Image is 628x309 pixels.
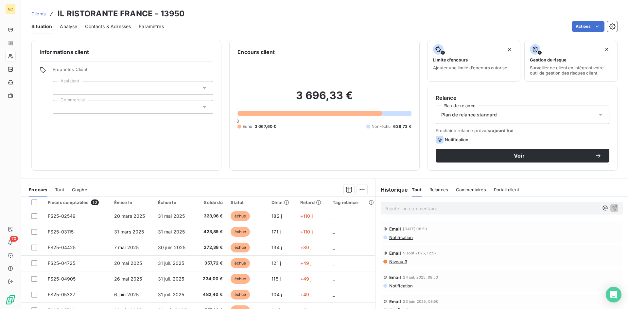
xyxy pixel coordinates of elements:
[158,245,186,250] span: 30 juin 2025
[441,112,497,118] span: Plan de relance standard
[29,187,47,192] span: En cours
[389,299,401,304] span: Email
[271,229,281,234] span: 171 j
[231,227,250,237] span: échue
[433,65,507,70] span: Ajouter une limite d’encours autorisé
[243,124,252,129] span: Échu
[231,290,250,300] span: échue
[333,260,335,266] span: _
[436,94,609,102] h6: Relance
[91,199,98,205] span: 10
[200,291,223,298] span: 482,40 €
[60,23,77,30] span: Analyse
[300,276,312,282] span: +49 j
[72,187,87,192] span: Graphe
[271,260,281,266] span: 121 j
[231,211,250,221] span: échue
[236,118,239,124] span: 0
[456,187,486,192] span: Commentaires
[494,187,519,192] span: Portail client
[271,245,282,250] span: 134 j
[489,128,514,133] span: aujourd’hui
[389,259,407,264] span: Niveau 3
[48,199,106,205] div: Pièces comptables
[158,200,192,205] div: Échue le
[429,187,448,192] span: Relances
[10,236,18,242] span: 70
[403,275,438,279] span: 24 juil. 2025, 08:50
[389,226,401,232] span: Email
[300,260,312,266] span: +49 j
[114,260,142,266] span: 20 mai 2025
[300,229,313,234] span: +110 j
[58,85,63,91] input: Ajouter une valeur
[158,292,184,297] span: 31 juil. 2025
[300,292,312,297] span: +49 j
[158,213,185,219] span: 31 mai 2025
[271,213,282,219] span: 182 j
[333,213,335,219] span: _
[271,200,292,205] div: Délai
[389,235,413,240] span: Notification
[53,67,213,76] span: Propriétés Client
[48,292,76,297] span: FS25-05327
[530,65,612,76] span: Surveiller ce client en intégrant votre outil de gestion des risques client.
[300,245,312,250] span: +80 j
[114,292,139,297] span: 6 juin 2025
[237,89,411,109] h2: 3 696,33 €
[231,200,264,205] div: Statut
[375,186,408,194] h6: Historique
[333,245,335,250] span: _
[333,200,371,205] div: Tag relance
[445,137,469,142] span: Notification
[300,200,325,205] div: Retard
[158,276,184,282] span: 31 juil. 2025
[114,200,150,205] div: Émise le
[231,274,250,284] span: échue
[58,8,184,20] h3: IL RISTORANTE FRANCE - 13950
[412,187,422,192] span: Tout
[200,200,223,205] div: Solde dû
[389,283,413,288] span: Notification
[433,57,468,62] span: Limite d’encours
[231,243,250,252] span: échue
[48,229,74,234] span: FS25-03115
[200,229,223,235] span: 423,85 €
[55,187,64,192] span: Tout
[606,287,621,302] div: Open Intercom Messenger
[403,251,436,255] span: 5 août 2025, 12:57
[403,227,427,231] span: [DATE] 08:50
[200,244,223,251] span: 272,38 €
[40,48,213,56] h6: Informations client
[333,229,335,234] span: _
[389,250,401,256] span: Email
[139,23,164,30] span: Paramètres
[231,258,250,268] span: échue
[572,21,604,32] button: Actions
[48,245,76,250] span: FS25-04425
[200,213,223,219] span: 323,96 €
[5,295,16,305] img: Logo LeanPay
[271,292,282,297] span: 104 j
[436,128,609,133] span: Prochaine relance prévue
[31,10,46,17] a: Clients
[200,276,223,282] span: 234,00 €
[372,124,391,129] span: Non-échu
[436,149,609,163] button: Voir
[5,4,16,14] div: GC
[85,23,131,30] span: Contacts & Adresses
[530,57,567,62] span: Gestion du risque
[389,275,401,280] span: Email
[48,276,76,282] span: FS25-04905
[114,245,139,250] span: 7 mai 2025
[300,213,313,219] span: +110 j
[114,276,142,282] span: 26 mai 2025
[333,276,335,282] span: _
[237,48,275,56] h6: Encours client
[427,40,521,82] button: Limite d’encoursAjouter une limite d’encours autorisé
[444,153,595,158] span: Voir
[524,40,618,82] button: Gestion du risqueSurveiller ce client en intégrant votre outil de gestion des risques client.
[333,292,335,297] span: _
[158,260,184,266] span: 31 juil. 2025
[393,124,411,129] span: 628,73 €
